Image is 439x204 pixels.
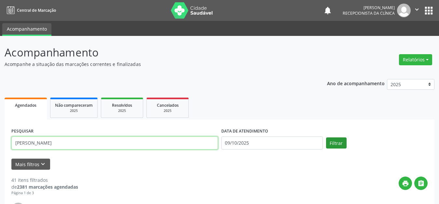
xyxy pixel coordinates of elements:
span: Cancelados [157,102,179,108]
input: Selecione um intervalo [221,136,323,149]
p: Acompanhe a situação das marcações correntes e finalizadas [5,61,306,68]
a: Acompanhamento [2,23,51,36]
div: 2025 [106,108,138,113]
button: Mais filtroskeyboard_arrow_down [11,159,50,170]
label: DATA DE ATENDIMENTO [221,126,268,136]
span: Resolvidos [112,102,132,108]
span: Não compareceram [55,102,93,108]
p: Acompanhamento [5,44,306,61]
div: [PERSON_NAME] [343,5,395,10]
i:  [413,6,420,13]
strong: 2381 marcações agendadas [17,184,78,190]
button: print [399,177,412,190]
button: notifications [323,6,332,15]
p: Ano de acompanhamento [327,79,385,87]
img: img [397,4,411,17]
a: Central de Marcação [5,5,56,16]
div: 41 itens filtrados [11,177,78,183]
i: print [402,180,409,187]
div: de [11,183,78,190]
span: Central de Marcação [17,8,56,13]
button: apps [423,5,434,16]
span: Recepcionista da clínica [343,10,395,16]
input: Nome, CNS [11,136,218,149]
i:  [418,180,425,187]
div: 2025 [151,108,184,113]
button:  [411,4,423,17]
button: Filtrar [326,137,347,149]
span: Agendados [15,102,36,108]
i: keyboard_arrow_down [39,161,47,168]
button: Relatórios [399,54,432,65]
label: PESQUISAR [11,126,34,136]
div: 2025 [55,108,93,113]
div: Página 1 de 3 [11,190,78,196]
button:  [414,177,428,190]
